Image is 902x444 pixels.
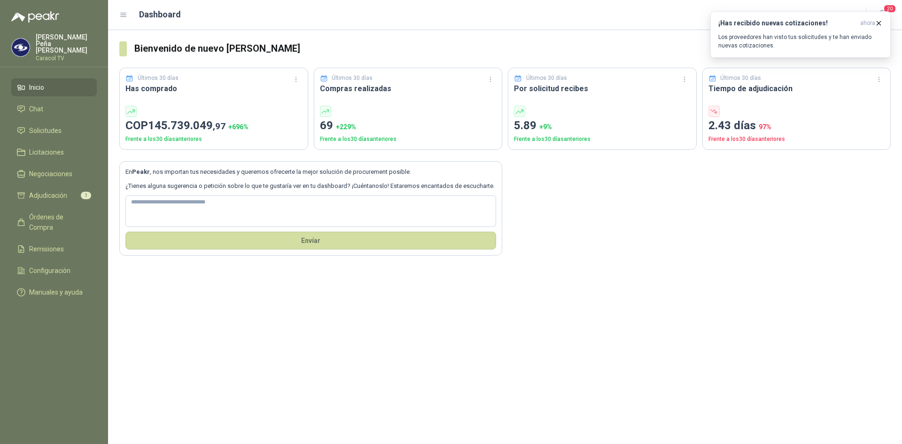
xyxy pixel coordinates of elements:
[36,34,97,54] p: [PERSON_NAME] Peña [PERSON_NAME]
[125,135,302,144] p: Frente a los 30 días anteriores
[514,83,691,94] h3: Por solicitud recibes
[539,123,552,131] span: + 9 %
[29,287,83,297] span: Manuales y ayuda
[708,117,885,135] p: 2.43 días
[29,244,64,254] span: Remisiones
[11,122,97,140] a: Solicitudes
[514,135,691,144] p: Frente a los 30 días anteriores
[514,117,691,135] p: 5.89
[320,117,497,135] p: 69
[132,168,150,175] b: Peakr
[11,11,59,23] img: Logo peakr
[759,123,771,131] span: 97 %
[718,19,856,27] h3: ¡Has recibido nuevas cotizaciones!
[11,283,97,301] a: Manuales y ayuda
[138,74,179,83] p: Últimos 30 días
[134,41,891,56] h3: Bienvenido de nuevo [PERSON_NAME]
[708,135,885,144] p: Frente a los 30 días anteriores
[29,82,44,93] span: Inicio
[29,169,72,179] span: Negociaciones
[11,143,97,161] a: Licitaciones
[526,74,567,83] p: Últimos 30 días
[12,39,30,56] img: Company Logo
[720,74,761,83] p: Últimos 30 días
[11,208,97,236] a: Órdenes de Compra
[125,117,302,135] p: COP
[320,83,497,94] h3: Compras realizadas
[11,240,97,258] a: Remisiones
[125,167,496,177] p: En , nos importan tus necesidades y queremos ofrecerte la mejor solución de procurement posible.
[29,125,62,136] span: Solicitudes
[718,33,883,50] p: Los proveedores han visto tus solicitudes y te han enviado nuevas cotizaciones.
[708,83,885,94] h3: Tiempo de adjudicación
[874,7,891,23] button: 20
[320,135,497,144] p: Frente a los 30 días anteriores
[148,119,225,132] span: 145.739.049
[29,190,67,201] span: Adjudicación
[11,262,97,280] a: Configuración
[139,8,181,21] h1: Dashboard
[29,265,70,276] span: Configuración
[29,104,43,114] span: Chat
[336,123,356,131] span: + 229 %
[228,123,249,131] span: + 696 %
[125,232,496,249] button: Envíar
[11,165,97,183] a: Negociaciones
[29,212,88,233] span: Órdenes de Compra
[11,100,97,118] a: Chat
[125,83,302,94] h3: Has comprado
[213,121,225,132] span: ,97
[11,78,97,96] a: Inicio
[332,74,373,83] p: Últimos 30 días
[883,4,896,13] span: 20
[860,19,875,27] span: ahora
[29,147,64,157] span: Licitaciones
[81,192,91,199] span: 1
[11,187,97,204] a: Adjudicación1
[125,181,496,191] p: ¿Tienes alguna sugerencia o petición sobre lo que te gustaría ver en tu dashboard? ¡Cuéntanoslo! ...
[36,55,97,61] p: Caracol TV
[710,11,891,58] button: ¡Has recibido nuevas cotizaciones!ahora Los proveedores han visto tus solicitudes y te han enviad...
